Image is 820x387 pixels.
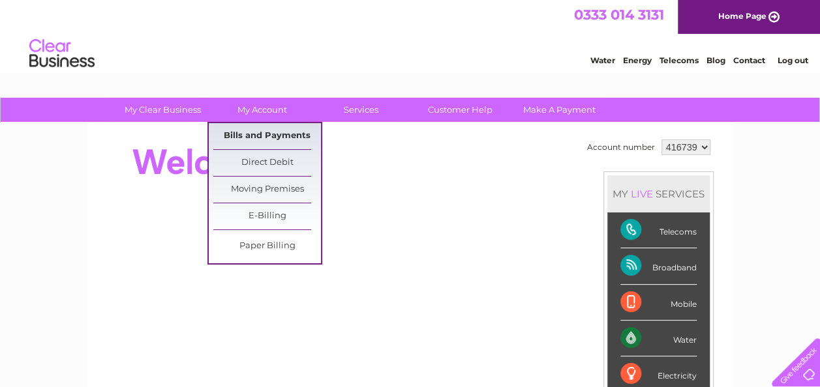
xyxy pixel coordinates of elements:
[607,175,710,212] div: MY SERVICES
[660,55,699,65] a: Telecoms
[628,188,656,200] div: LIVE
[213,123,321,149] a: Bills and Payments
[620,321,697,356] div: Water
[623,55,652,65] a: Energy
[620,248,697,284] div: Broadband
[574,7,664,23] a: 0333 014 3131
[307,98,415,122] a: Services
[29,34,95,74] img: logo.png
[506,98,613,122] a: Make A Payment
[620,285,697,321] div: Mobile
[208,98,316,122] a: My Account
[620,212,697,248] div: Telecoms
[706,55,725,65] a: Blog
[109,98,217,122] a: My Clear Business
[590,55,615,65] a: Water
[406,98,514,122] a: Customer Help
[584,136,658,158] td: Account number
[213,177,321,203] a: Moving Premises
[102,7,719,63] div: Clear Business is a trading name of Verastar Limited (registered in [GEOGRAPHIC_DATA] No. 3667643...
[777,55,808,65] a: Log out
[213,233,321,259] a: Paper Billing
[733,55,765,65] a: Contact
[213,150,321,176] a: Direct Debit
[213,203,321,229] a: E-Billing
